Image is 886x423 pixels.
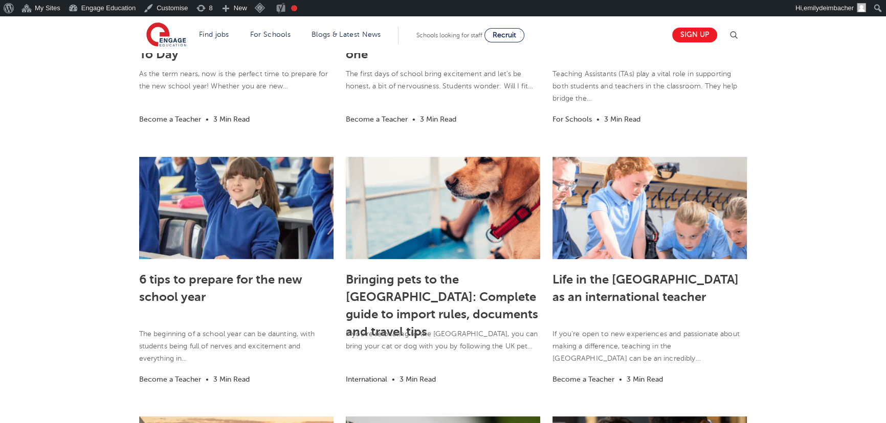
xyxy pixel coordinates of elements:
li: International [346,373,387,385]
img: Engage Education [146,22,186,48]
a: Find jobs [199,31,229,38]
li: 3 Min Read [420,113,456,125]
a: Life in the [GEOGRAPHIC_DATA] as an international teacher [552,272,739,304]
li: Become a Teacher [139,373,201,385]
li: • [410,113,418,125]
p: If you’re relocating to the [GEOGRAPHIC_DATA], you can bring your cat or dog with you by followin... [346,328,540,353]
p: Teaching Assistants (TAs) play a vital role in supporting both students and teachers in the class... [552,68,747,105]
li: • [389,373,397,385]
li: • [203,373,211,385]
li: Become a Teacher [139,113,201,125]
li: 3 Min Read [213,373,250,385]
span: Recruit [493,31,516,39]
li: 3 Min Read [213,113,250,125]
a: Bringing pets to the [GEOGRAPHIC_DATA]: Complete guide to import rules, documents and travel tips [346,272,538,339]
a: 6 tips to prepare for the new school year [139,272,302,304]
div: Focus keyphrase not set [291,5,297,11]
li: • [594,113,602,125]
a: Sign up [672,28,717,42]
li: • [616,373,625,385]
span: emilydeimbacher [804,4,854,12]
li: 3 Min Read [400,373,436,385]
span: Schools looking for staff [416,32,482,39]
li: Become a Teacher [552,373,614,385]
p: As the term nears, now is the perfect time to prepare for the new school year! Whether you are new… [139,68,334,92]
a: Blogs & Latest News [312,31,381,38]
li: 3 Min Read [604,113,640,125]
p: The first days of school bring excitement and let’s be honest, a bit of nervousness. Students won... [346,68,540,92]
li: 3 Min Read [627,373,663,385]
li: For Schools [552,113,592,125]
a: For Schools [250,31,291,38]
p: The beginning of a school year can be daunting, with students being full of nerves and excitement... [139,328,334,365]
li: Become a Teacher [346,113,408,125]
p: If you’re open to new experiences and passionate about making a difference, teaching in the [GEOG... [552,328,747,365]
a: Recruit [484,28,524,42]
li: • [203,113,211,125]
